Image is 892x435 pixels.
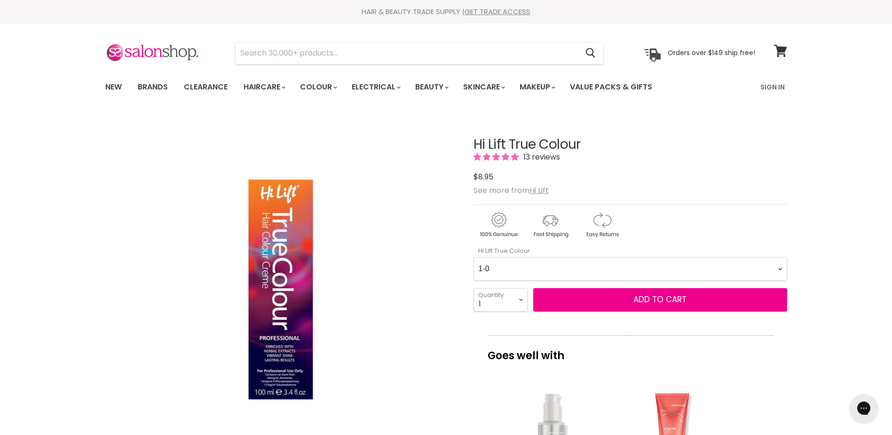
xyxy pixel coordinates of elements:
[235,42,604,64] form: Product
[345,77,406,97] a: Electrical
[529,185,549,196] a: Hi Lift
[578,42,603,64] button: Search
[525,210,575,239] img: shipping.gif
[488,335,773,366] p: Goes well with
[474,137,787,152] h1: Hi Lift True Colour
[94,73,799,101] nav: Main
[668,48,755,57] p: Orders over $149 ship free!
[563,77,659,97] a: Value Packs & Gifts
[465,7,530,16] a: GET TRADE ACCESS
[456,77,511,97] a: Skincare
[474,171,493,182] span: $8.95
[474,185,549,196] span: See more from
[513,77,561,97] a: Makeup
[94,7,799,16] div: HAIR & BEAUTY TRADE SUPPLY |
[577,210,627,239] img: returns.gif
[474,152,521,162] span: 5.00 stars
[131,77,175,97] a: Brands
[533,288,787,312] button: Add to cart
[177,77,235,97] a: Clearance
[633,294,687,305] span: Add to cart
[845,391,883,426] iframe: Gorgias live chat messenger
[474,288,528,312] select: Quantity
[755,77,790,97] a: Sign In
[293,77,343,97] a: Colour
[521,152,560,162] span: 13 reviews
[408,77,454,97] a: Beauty
[474,210,523,239] img: genuine.gif
[98,73,707,101] ul: Main menu
[236,42,578,64] input: Search
[474,246,530,255] label: Hi Lift True Colour
[237,77,291,97] a: Haircare
[98,77,129,97] a: New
